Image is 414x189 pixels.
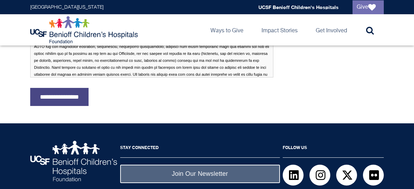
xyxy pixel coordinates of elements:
[310,14,353,46] a: Get Involved
[30,141,117,181] img: UCSF Benioff Children's Hospitals
[205,14,249,46] a: Ways to Give
[283,141,384,158] h2: Follow Us
[120,141,280,158] h2: Stay Connected
[30,16,140,44] img: Logo for UCSF Benioff Children's Hospitals Foundation
[256,14,303,46] a: Impact Stories
[120,165,280,183] a: Join Our Newsletter
[353,0,384,14] a: Give
[30,5,104,10] a: [GEOGRAPHIC_DATA][US_STATE]
[258,4,339,10] a: UCSF Benioff Children's Hospitals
